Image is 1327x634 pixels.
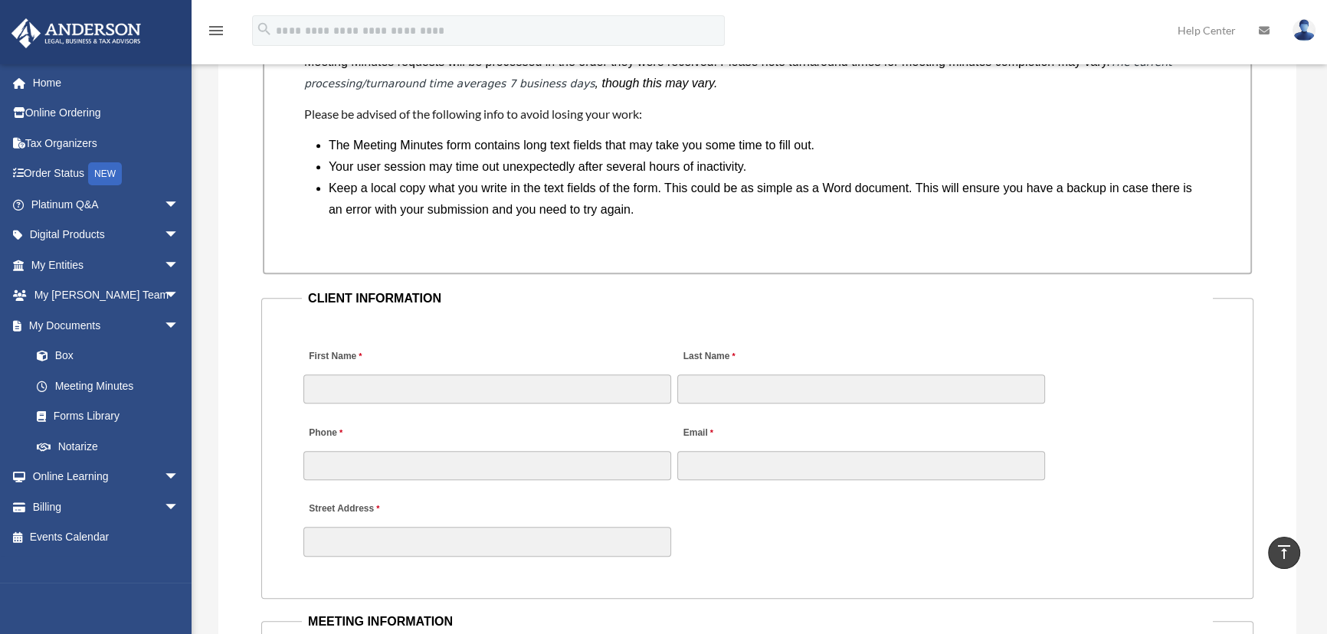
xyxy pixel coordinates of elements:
span: arrow_drop_down [164,220,195,251]
p: Meeting Minutes requests will be processed in the order they were received. Please note turnaroun... [304,51,1211,94]
h4: Please be advised of the following info to avoid losing your work: [304,106,1211,123]
i: search [256,21,273,38]
a: My Entitiesarrow_drop_down [11,250,202,280]
span: arrow_drop_down [164,250,195,281]
a: Online Ordering [11,98,202,129]
a: Online Learningarrow_drop_down [11,462,202,492]
a: Home [11,67,202,98]
a: My [PERSON_NAME] Teamarrow_drop_down [11,280,202,311]
i: , though this may vary. [595,77,717,90]
a: Events Calendar [11,522,202,553]
a: Forms Library [21,401,202,432]
span: arrow_drop_down [164,462,195,493]
label: Last Name [677,346,739,367]
span: arrow_drop_down [164,280,195,312]
img: Anderson Advisors Platinum Portal [7,18,146,48]
li: The Meeting Minutes form contains long text fields that may take you some time to fill out. [329,135,1198,156]
legend: CLIENT INFORMATION [302,288,1213,309]
a: Box [21,341,202,371]
a: Billingarrow_drop_down [11,492,202,522]
a: Tax Organizers [11,128,202,158]
i: menu [207,21,225,40]
span: arrow_drop_down [164,189,195,221]
a: Platinum Q&Aarrow_drop_down [11,189,202,220]
a: vertical_align_top [1268,537,1300,569]
label: Street Address [303,499,449,520]
a: Digital Productsarrow_drop_down [11,220,202,250]
em: The current processing/turnaround time averages 7 business days [304,56,1172,90]
label: Phone [303,423,346,443]
div: NEW [88,162,122,185]
a: Notarize [21,431,202,462]
a: Meeting Minutes [21,371,195,401]
img: User Pic [1293,19,1316,41]
a: My Documentsarrow_drop_down [11,310,202,341]
label: Email [677,423,716,443]
label: First Name [303,346,365,367]
a: Order StatusNEW [11,158,202,190]
i: vertical_align_top [1275,543,1293,561]
li: Your user session may time out unexpectedly after several hours of inactivity. [329,156,1198,178]
span: arrow_drop_down [164,492,195,523]
li: Keep a local copy what you write in the text fields of the form. This could be as simple as a Wor... [329,178,1198,221]
a: menu [207,27,225,40]
span: arrow_drop_down [164,310,195,342]
legend: MEETING INFORMATION [302,611,1213,632]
